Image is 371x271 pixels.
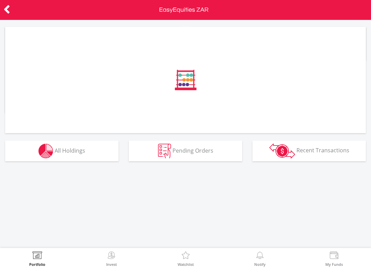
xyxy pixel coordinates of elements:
[255,251,265,261] img: View Notifications
[254,262,266,266] label: Notify
[252,141,366,161] button: Recent Transactions
[5,141,119,161] button: All Holdings
[329,251,339,261] img: View Funds
[55,146,85,154] span: All Holdings
[178,251,194,266] a: Watchlist
[296,146,349,154] span: Recent Transactions
[32,251,43,261] img: View Portfolio
[129,141,242,161] button: Pending Orders
[325,251,343,266] a: My Funds
[106,262,117,266] label: Invest
[254,251,266,266] a: Notify
[158,144,171,158] img: pending_instructions-wht.png
[325,262,343,266] label: My Funds
[29,251,45,266] a: Portfolio
[38,144,53,158] img: holdings-wht.png
[178,262,194,266] label: Watchlist
[269,143,295,158] img: transactions-zar-wht.png
[106,251,117,261] img: Invest Now
[172,146,213,154] span: Pending Orders
[106,251,117,266] a: Invest
[29,262,45,266] label: Portfolio
[180,251,191,261] img: Watchlist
